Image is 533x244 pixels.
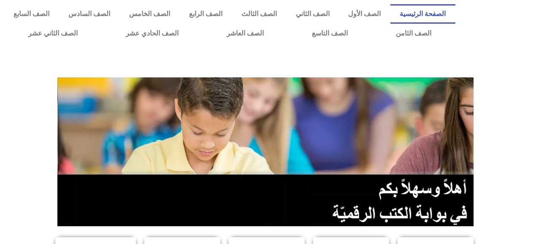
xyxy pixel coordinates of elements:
[180,4,232,24] a: الصف الرابع
[4,4,59,24] a: الصف السابع
[390,4,455,24] a: الصفحة الرئيسية
[339,4,390,24] a: الصف الأول
[372,24,455,43] a: الصف الثامن
[4,24,102,43] a: الصف الثاني عشر
[120,4,180,24] a: الصف الخامس
[288,24,372,43] a: الصف التاسع
[286,4,339,24] a: الصف الثاني
[232,4,286,24] a: الصف الثالث
[59,4,120,24] a: الصف السادس
[203,24,288,43] a: الصف العاشر
[102,24,203,43] a: الصف الحادي عشر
